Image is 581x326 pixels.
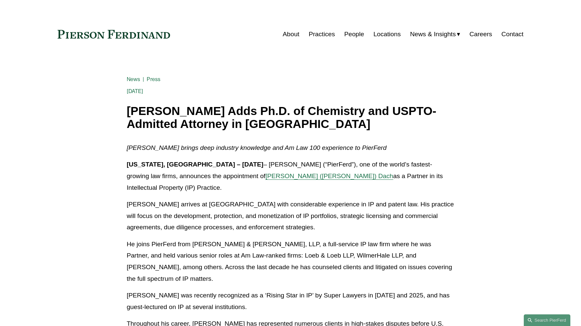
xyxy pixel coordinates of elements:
a: News [127,76,140,82]
p: [PERSON_NAME] was recently recognized as a ‘Rising Star in IP’ by Super Lawyers in [DATE] and 202... [127,290,455,313]
a: Careers [470,28,492,41]
a: [PERSON_NAME] ([PERSON_NAME]) Dach [266,172,393,179]
a: Press [147,76,160,82]
strong: [US_STATE], [GEOGRAPHIC_DATA] – [DATE] [127,161,264,168]
p: He joins PierFerd from [PERSON_NAME] & [PERSON_NAME], LLP, a full-service IP law firm where he wa... [127,239,455,284]
a: About [283,28,299,41]
p: – [PERSON_NAME] (“PierFerd”), one of the world’s fastest-growing law firms, announces the appoint... [127,159,455,193]
a: folder dropdown [410,28,460,41]
a: Search this site [524,314,570,326]
em: [PERSON_NAME] brings deep industry knowledge and Am Law 100 experience to PierFerd [127,144,387,151]
a: Contact [501,28,523,41]
span: [DATE] [127,88,143,94]
p: [PERSON_NAME] arrives at [GEOGRAPHIC_DATA] with considerable experience in IP and patent law. His... [127,199,455,233]
a: Locations [373,28,401,41]
a: Practices [309,28,335,41]
h1: [PERSON_NAME] Adds Ph.D. of Chemistry and USPTO-Admitted Attorney in [GEOGRAPHIC_DATA] [127,105,455,130]
span: News & Insights [410,29,456,40]
a: People [344,28,364,41]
